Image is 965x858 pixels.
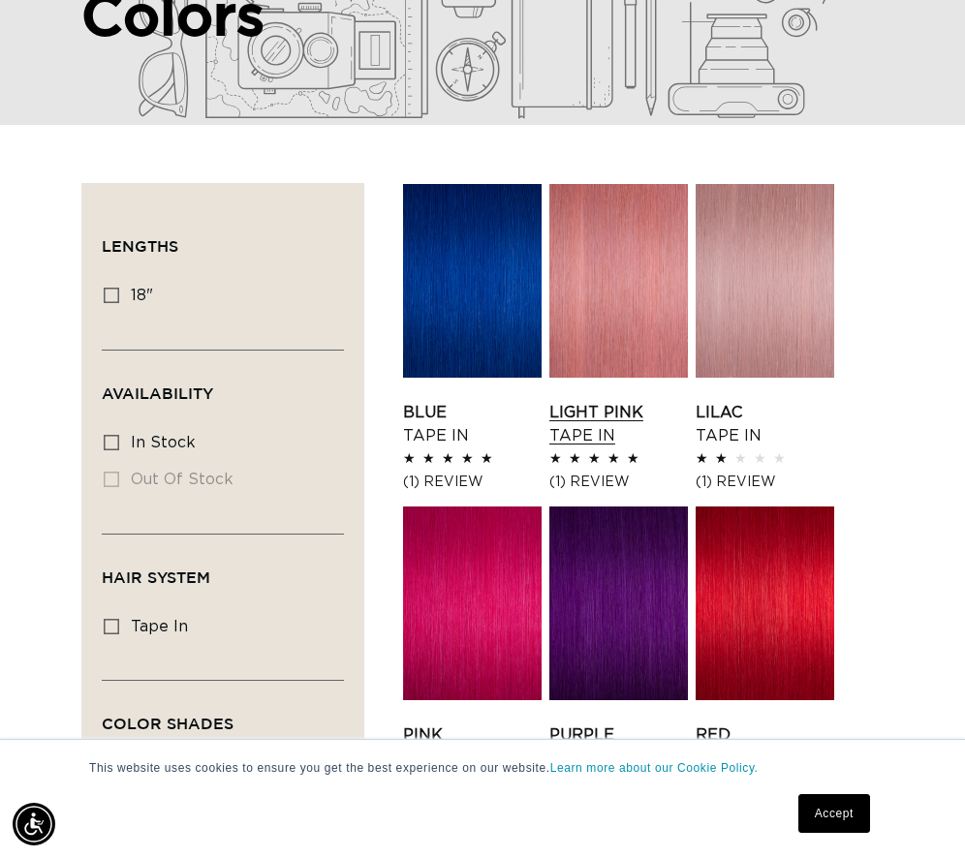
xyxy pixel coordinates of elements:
iframe: Chat Widget [868,765,965,858]
p: This website uses cookies to ensure you get the best experience on our website. [89,759,876,777]
a: Learn more about our Cookie Policy. [550,761,759,775]
a: Accept [798,794,870,833]
span: In stock [131,435,196,450]
summary: Lengths (0 selected) [102,203,344,273]
a: Lilac Tape In [696,401,834,447]
div: Accessibility Menu [13,803,55,845]
summary: Availability (0 selected) [102,351,344,420]
span: Availability [102,384,213,402]
a: Pink Tape In [403,723,542,770]
a: Blue Tape In [403,401,542,447]
a: Light Pink Tape In [549,401,688,447]
summary: Color Shades (0 selected) [102,681,344,751]
summary: Hair System (0 selected) [102,535,344,604]
a: Purple Tape In [549,723,688,770]
span: Color Shades [102,715,233,732]
span: 18" [131,288,153,303]
a: Red Tape In [696,723,834,770]
span: tape in [131,619,188,634]
span: Hair System [102,568,210,586]
span: Lengths [102,237,178,255]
